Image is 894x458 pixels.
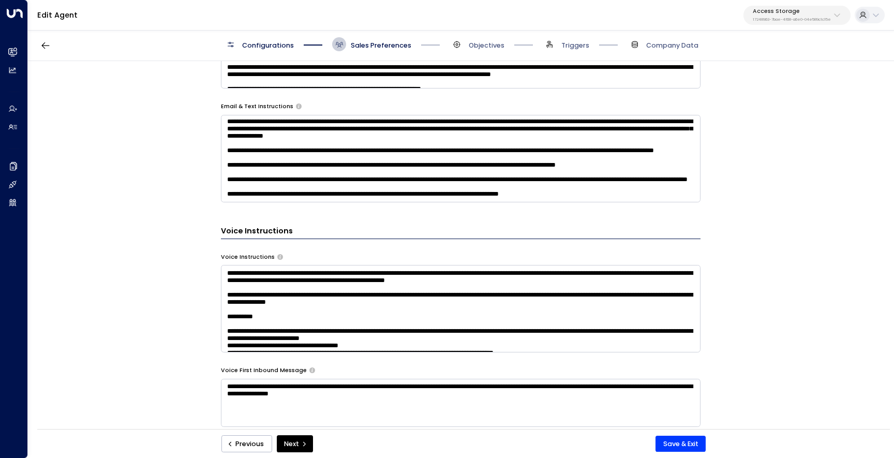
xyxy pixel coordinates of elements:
button: Access Storage17248963-7bae-4f68-a6e0-04e589c1c15e [743,6,851,25]
button: Previous [221,435,272,453]
label: Email & Text Instructions [221,102,293,111]
span: Objectives [469,41,504,50]
span: Company Data [646,41,698,50]
a: Edit Agent [37,10,78,20]
p: 17248963-7bae-4f68-a6e0-04e589c1c15e [753,18,831,22]
button: Save & Exit [655,436,706,452]
p: Access Storage [753,8,831,14]
button: The opening message when answering incoming calls. Use placeholders: [Lead Name], [Copilot Name],... [309,367,315,373]
label: Voice Instructions [221,253,275,261]
span: Configurations [242,41,294,50]
h3: Voice Instructions [221,226,701,239]
button: Provide specific instructions for phone conversations, such as tone, pacing, information to empha... [277,254,283,260]
button: Next [277,435,313,453]
span: Sales Preferences [351,41,411,50]
span: Triggers [561,41,589,50]
label: Voice First Inbound Message [221,366,307,375]
button: Provide any specific instructions you want the agent to follow only when responding to leads via ... [296,104,302,109]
